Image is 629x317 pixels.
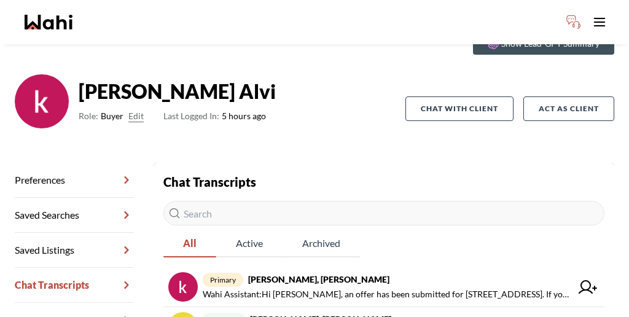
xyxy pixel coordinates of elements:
a: Saved Searches [15,198,134,233]
button: Active [216,230,283,257]
img: chat avatar [168,272,198,302]
strong: [PERSON_NAME] Alvi [79,79,276,104]
button: Edit [128,109,144,123]
input: Search [163,201,604,225]
strong: [PERSON_NAME], [PERSON_NAME] [248,274,389,284]
span: Active [216,230,283,256]
a: Saved Listings [15,233,134,268]
span: Role: [79,109,98,123]
a: Chat Transcripts [15,268,134,303]
a: primary[PERSON_NAME], [PERSON_NAME]Wahi Assistant:Hi [PERSON_NAME], an offer has been submitted f... [163,267,604,307]
a: Wahi homepage [25,15,72,29]
span: primary [203,273,243,287]
img: ACg8ocKb8OO132p4lzabGQ2tRzOWmiOIEFqZeFX8Cdsj7p-LjWrKwA=s96-c [15,74,69,128]
span: Archived [283,230,360,256]
button: Toggle open navigation menu [587,10,612,34]
button: Chat with client [405,96,514,121]
button: All [163,230,216,257]
strong: Chat Transcripts [163,174,256,189]
span: 5 hours ago [163,109,266,123]
button: Act as Client [523,96,614,121]
span: All [163,230,216,256]
a: Preferences [15,163,134,198]
span: Wahi Assistant : Hi [PERSON_NAME], an offer has been submitted for [STREET_ADDRESS]. If you’re st... [203,287,571,302]
span: Buyer [101,109,123,123]
button: Archived [283,230,360,257]
span: Last Logged In: [163,111,219,121]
